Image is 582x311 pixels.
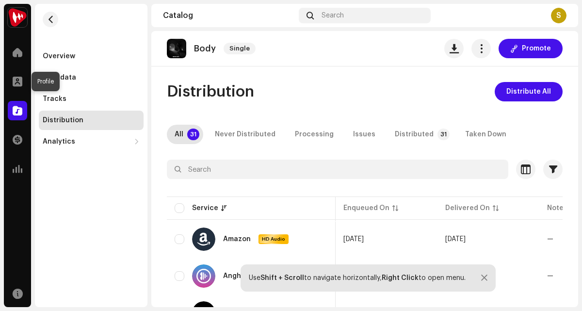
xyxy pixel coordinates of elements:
[167,82,254,101] span: Distribution
[465,125,506,144] div: Taken Down
[43,116,83,124] div: Distribution
[522,39,551,58] span: Promote
[224,43,256,54] span: Single
[547,236,553,243] re-a-table-badge: —
[249,274,466,282] div: Use to navigate horizontally, to open menu.
[343,236,364,243] span: Sep 26, 2025
[551,8,566,23] div: S
[260,275,304,281] strong: Shift + Scroll
[223,273,253,279] div: Anghami
[39,68,144,87] re-m-nav-item: Metadata
[322,12,344,19] span: Search
[547,273,553,279] re-a-table-badge: —
[215,125,275,144] div: Never Distributed
[499,39,563,58] button: Promote
[8,8,27,27] img: 632e49d6-d763-4750-9166-d3cb9de33393
[445,203,490,213] div: Delivered On
[382,275,419,281] strong: Right Click
[167,160,508,179] input: Search
[343,203,389,213] div: Enqueued On
[39,111,144,130] re-m-nav-item: Distribution
[163,12,295,19] div: Catalog
[43,74,76,82] div: Metadata
[175,125,183,144] div: All
[167,39,186,58] img: 1bf89aab-a9d7-403b-b674-dc09acb5d6d0
[445,236,466,243] span: Sep 26, 2025
[39,47,144,66] re-m-nav-item: Overview
[259,236,288,243] span: HD Audio
[395,125,434,144] div: Distributed
[39,132,144,151] re-m-nav-dropdown: Analytics
[437,129,450,140] p-badge: 31
[192,203,218,213] div: Service
[43,138,75,146] div: Analytics
[223,236,251,243] div: Amazon
[39,89,144,109] re-m-nav-item: Tracks
[353,125,375,144] div: Issues
[506,82,551,101] span: Distribute All
[187,129,199,140] p-badge: 31
[43,52,75,60] div: Overview
[194,44,216,54] p: Body
[295,125,334,144] div: Processing
[43,95,66,103] div: Tracks
[495,82,563,101] button: Distribute All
